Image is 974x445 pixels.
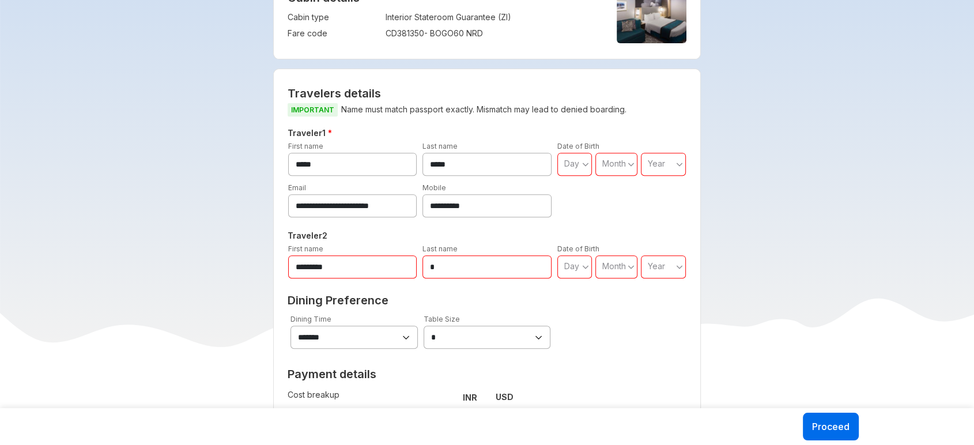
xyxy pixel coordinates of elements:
[428,387,433,408] td: :
[582,261,589,273] svg: angle down
[648,159,665,168] span: Year
[386,9,598,25] td: Interior Stateroom Guarantee (ZI)
[288,244,323,253] label: First name
[288,367,514,381] h2: Payment details
[564,261,579,271] span: Day
[424,315,460,323] label: Table Size
[496,392,514,402] strong: USD
[380,9,386,25] td: :
[288,142,323,150] label: First name
[288,183,306,192] label: Email
[602,261,626,271] span: Month
[422,183,446,192] label: Mobile
[288,293,687,307] h2: Dining Preference
[290,315,331,323] label: Dining Time
[422,244,458,253] label: Last name
[386,28,598,39] div: CD381350 - BOGO60 NRD
[648,261,665,271] span: Year
[288,86,687,100] h2: Travelers details
[557,244,599,253] label: Date of Birth
[463,393,477,402] strong: INR
[285,126,689,140] h5: Traveler 1
[628,261,635,273] svg: angle down
[564,159,579,168] span: Day
[288,103,338,116] span: IMPORTANT
[676,261,683,273] svg: angle down
[557,142,599,150] label: Date of Birth
[288,9,380,25] td: Cabin type
[380,25,386,42] td: :
[285,229,689,243] h5: Traveler 2
[288,103,687,117] p: Name must match passport exactly. Mismatch may lead to denied boarding.
[676,159,683,170] svg: angle down
[803,413,859,440] button: Proceed
[288,25,380,42] td: Fare code
[288,387,428,408] td: Cost breakup
[602,159,626,168] span: Month
[628,159,635,170] svg: angle down
[582,159,589,170] svg: angle down
[422,142,458,150] label: Last name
